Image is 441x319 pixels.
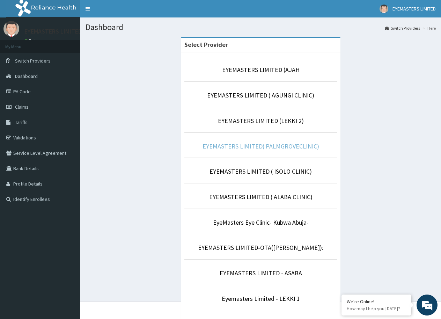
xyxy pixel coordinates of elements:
[15,104,29,110] span: Claims
[392,6,436,12] span: EYEMASTERS LIMITED
[15,73,38,79] span: Dashboard
[3,21,19,37] img: User Image
[220,269,302,277] a: EYEMASTERS LIMITED - ASABA
[15,58,51,64] span: Switch Providers
[347,306,406,312] p: How may I help you today?
[218,117,304,125] a: EYEMASTERS LIMITED (LEKKI 2)
[184,41,228,49] strong: Select Provider
[385,25,420,31] a: Switch Providers
[24,38,41,43] a: Online
[421,25,436,31] li: Here
[222,66,300,74] a: EYEMASTERS LIMITED (AJAH
[209,193,313,201] a: EYEMASTERS LIMITED ( ALABA CLINIC)
[380,5,388,13] img: User Image
[213,218,309,226] a: EyeMasters Eye Clinic- Kubwa Abuja-
[15,119,28,125] span: Tariffs
[198,244,323,252] a: EYEMASTERS LIMITED-OTA([PERSON_NAME]):
[207,91,314,99] a: EYEMASTERS LIMITED ( AGUNGI CLINIC)
[222,295,300,303] a: Eyemasters Limited - LEKKI 1
[203,142,319,150] a: EYEMASTERS LIMITED( PALMGROVECLINIC)
[86,23,436,32] h1: Dashboard
[347,298,406,305] div: We're Online!
[24,28,82,35] p: EYEMASTERS LIMITED
[210,167,312,175] a: EYEMASTERS LIMITED ( ISOLO CLINIC)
